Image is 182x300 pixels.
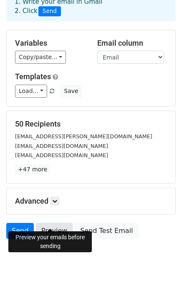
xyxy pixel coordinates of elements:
h5: Advanced [15,197,167,206]
small: [EMAIL_ADDRESS][PERSON_NAME][DOMAIN_NAME] [15,133,152,140]
a: Send Test Email [75,223,138,239]
a: +47 more [15,164,50,175]
h5: Variables [15,39,85,48]
a: Templates [15,72,51,81]
h5: 50 Recipients [15,119,167,129]
iframe: Chat Widget [140,260,182,300]
span: Send [38,6,61,16]
a: Preview [36,223,73,239]
a: Load... [15,85,47,98]
div: Tiện ích trò chuyện [140,260,182,300]
small: [EMAIL_ADDRESS][DOMAIN_NAME] [15,143,108,149]
button: Save [60,85,82,98]
small: [EMAIL_ADDRESS][DOMAIN_NAME] [15,152,108,158]
div: Preview your emails before sending [8,231,92,252]
a: Copy/paste... [15,51,66,64]
h5: Email column [97,39,167,48]
a: Send [6,223,34,239]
